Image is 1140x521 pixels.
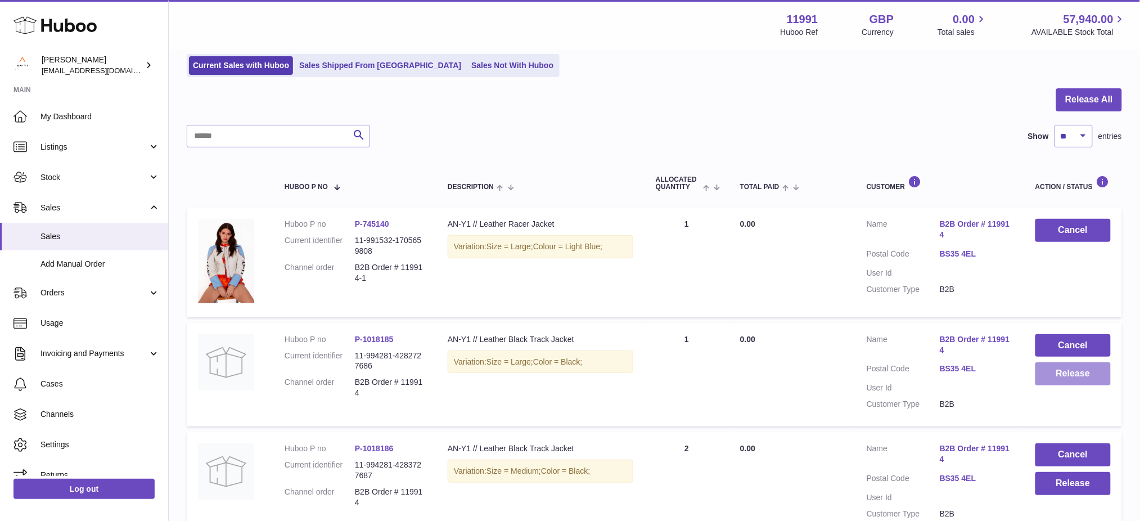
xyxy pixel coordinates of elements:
[355,351,425,372] dd: 11-994281-4282727686
[867,492,940,503] dt: User Id
[940,249,1013,259] a: BS35 4EL
[740,219,755,228] span: 0.00
[355,487,425,508] dd: B2B Order # 119914
[1031,12,1127,38] a: 57,940.00 AVAILABLE Stock Total
[869,12,894,27] strong: GBP
[198,219,254,303] img: f1-bomber-blue.jpg
[486,242,533,251] span: Size = Large;
[448,460,633,483] div: Variation:
[940,219,1013,240] a: B2B Order # 119914
[867,383,940,393] dt: User Id
[1035,334,1111,357] button: Cancel
[355,460,425,481] dd: 11-994281-4283727687
[40,348,148,359] span: Invoicing and Payments
[40,142,148,152] span: Listings
[42,55,143,76] div: [PERSON_NAME]
[486,357,533,366] span: Size = Large;
[295,56,465,75] a: Sales Shipped From [GEOGRAPHIC_DATA]
[740,335,755,344] span: 0.00
[940,284,1013,295] dd: B2B
[448,334,633,345] div: AN-Y1 // Leather Black Track Jacket
[1035,176,1111,191] div: Action / Status
[1031,27,1127,38] span: AVAILABLE Stock Total
[867,268,940,279] dt: User Id
[355,262,425,284] dd: B2B Order # 119914-1
[867,399,940,410] dt: Customer Type
[13,57,30,74] img: internalAdmin-11991@internal.huboo.com
[448,351,633,374] div: Variation:
[940,443,1013,465] a: B2B Order # 119914
[541,466,591,475] span: Color = Black;
[285,487,355,508] dt: Channel order
[1064,12,1114,27] span: 57,940.00
[448,183,494,191] span: Description
[1035,362,1111,385] button: Release
[198,443,254,500] img: no-photo-large.jpg
[867,473,940,487] dt: Postal Code
[355,444,394,453] a: P-1018186
[40,203,148,213] span: Sales
[867,219,940,243] dt: Name
[355,235,425,257] dd: 11-991532-1705659808
[940,363,1013,374] a: BS35 4EL
[285,219,355,230] dt: Huboo P no
[953,12,975,27] span: 0.00
[40,231,160,242] span: Sales
[189,56,293,75] a: Current Sales with Huboo
[740,183,779,191] span: Total paid
[1035,443,1111,466] button: Cancel
[40,111,160,122] span: My Dashboard
[867,249,940,262] dt: Postal Code
[862,27,894,38] div: Currency
[781,27,818,38] div: Huboo Ref
[867,363,940,377] dt: Postal Code
[467,56,557,75] a: Sales Not With Huboo
[740,444,755,453] span: 0.00
[285,460,355,481] dt: Current identifier
[42,66,165,75] span: [EMAIL_ADDRESS][DOMAIN_NAME]
[938,27,988,38] span: Total sales
[940,473,1013,484] a: BS35 4EL
[448,219,633,230] div: AN-Y1 // Leather Racer Jacket
[486,466,541,475] span: Size = Medium;
[355,377,425,398] dd: B2B Order # 119914
[40,379,160,389] span: Cases
[40,259,160,270] span: Add Manual Order
[533,242,602,251] span: Colour = Light Blue;
[533,357,583,366] span: Color = Black;
[40,439,160,450] span: Settings
[13,479,155,499] a: Log out
[656,176,700,191] span: ALLOCATED Quantity
[285,183,328,191] span: Huboo P no
[645,208,729,317] td: 1
[285,262,355,284] dt: Channel order
[1035,472,1111,495] button: Release
[285,443,355,454] dt: Huboo P no
[1056,88,1122,111] button: Release All
[285,235,355,257] dt: Current identifier
[285,377,355,398] dt: Channel order
[285,334,355,345] dt: Huboo P no
[940,509,1013,519] dd: B2B
[1098,131,1122,142] span: entries
[40,288,148,298] span: Orders
[448,235,633,258] div: Variation:
[867,334,940,358] dt: Name
[1028,131,1049,142] label: Show
[787,12,818,27] strong: 11991
[867,509,940,519] dt: Customer Type
[40,470,160,480] span: Returns
[867,176,1013,191] div: Customer
[867,284,940,295] dt: Customer Type
[198,334,254,390] img: no-photo-large.jpg
[40,318,160,329] span: Usage
[1035,219,1111,242] button: Cancel
[448,443,633,454] div: AN-Y1 // Leather Black Track Jacket
[355,219,389,228] a: P-745140
[938,12,988,38] a: 0.00 Total sales
[40,172,148,183] span: Stock
[40,409,160,420] span: Channels
[355,335,394,344] a: P-1018185
[285,351,355,372] dt: Current identifier
[940,334,1013,356] a: B2B Order # 119914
